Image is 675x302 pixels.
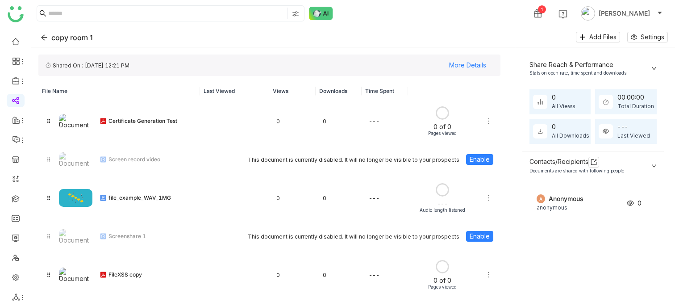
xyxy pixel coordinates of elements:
img: help.svg [558,10,567,19]
span: Settings [641,32,664,42]
img: wav.svg [100,194,107,201]
img: pdf.svg [100,271,107,278]
th: File Name [38,83,200,99]
img: ask-buddy-normal.svg [309,7,333,20]
div: Certificate Generation Test [108,117,193,125]
p: Time Spent [365,87,404,95]
div: All Views [552,102,575,111]
div: anonymous [537,204,621,212]
div: A [537,194,545,203]
span: copy room 1 [51,32,93,43]
div: --- [362,264,408,285]
img: mp4.svg [100,233,107,240]
div: 0 [316,111,362,132]
div: Screenshare 1 [108,233,193,240]
div: Audio length listened [420,207,465,213]
div: Screen record video [108,156,193,163]
img: avatar [581,6,595,21]
div: 0 of 0 [433,277,451,284]
div: Contacts/Recipients [529,157,646,168]
span: 0 [637,198,642,208]
div: 1 [538,5,546,13]
div: Pages viewed [428,130,457,136]
div: --- [437,200,448,207]
button: Enable [466,231,493,242]
span: Enable [470,155,490,164]
img: mp4.svg [100,156,107,163]
div: 00:00:00 [617,92,654,102]
div: --- [362,111,408,132]
div: All Downloads [552,132,589,140]
div: Contacts/RecipientsDocuments are shared with following people [522,151,664,180]
div: 0 [269,188,315,209]
div: Share Reach & Performance [529,60,646,70]
div: 0 [269,264,315,285]
div: This document is currently disabled. It will no longer be visible to your prospects. [200,147,500,172]
div: 0 of 0 [433,123,451,130]
div: Stats on open rate, time spent and downloads [529,70,646,77]
button: Enable [466,154,493,165]
div: 0 [552,122,589,132]
div: Pages viewed [428,284,457,289]
button: [PERSON_NAME] [579,6,664,21]
button: Add Files [576,32,620,42]
img: Document [59,152,92,167]
button: Back [38,30,100,44]
span: [PERSON_NAME] [599,8,650,18]
div: 0 [316,188,362,209]
div: Shared On : [46,62,129,69]
div: 0 [552,92,575,102]
span: More Details [449,59,486,72]
img: Document [59,189,92,206]
img: logo [8,6,24,22]
th: Views [269,83,315,99]
div: This document is currently disabled. It will no longer be visible to your prospects. [200,224,500,249]
div: file_example_WAV_1MG [108,194,193,201]
div: Documents are shared with following people [529,168,646,175]
div: 0 [269,111,315,132]
img: search-type.svg [292,10,299,17]
img: Document [59,229,92,244]
div: Anonymous [549,194,621,204]
p: Last Viewed [204,87,266,95]
img: Document [59,268,92,282]
div: --- [617,122,650,132]
img: views.svg [627,200,634,207]
span: Enable [470,231,490,241]
button: Settings [627,32,668,42]
img: pdf.svg [100,117,107,125]
div: Share Reach & PerformanceStats on open rate, time spent and downloads [522,55,664,82]
div: Last Viewed [617,132,650,140]
div: FileXSS copy [108,271,193,278]
div: 0 [316,264,362,285]
th: Downloads [316,83,362,99]
div: [DATE] 12:21 PM [85,62,129,69]
img: Document [59,114,92,129]
div: --- [362,188,408,209]
div: Total Duration [617,102,654,111]
span: Add Files [589,32,617,42]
